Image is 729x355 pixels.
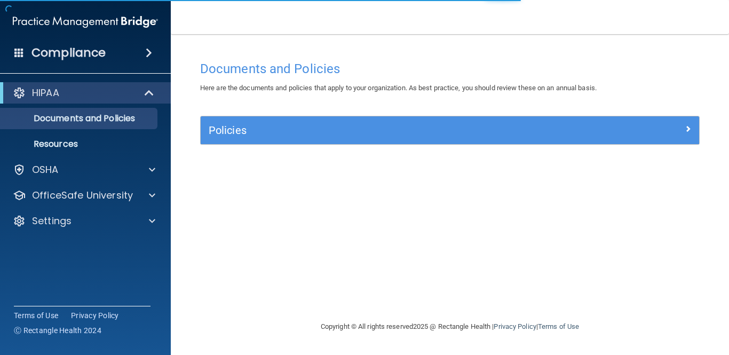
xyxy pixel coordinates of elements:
h5: Policies [209,124,567,136]
a: Policies [209,122,691,139]
p: OfficeSafe University [32,189,133,202]
img: PMB logo [13,11,158,33]
span: Ⓒ Rectangle Health 2024 [14,325,101,336]
p: Resources [7,139,153,149]
span: Here are the documents and policies that apply to your organization. As best practice, you should... [200,84,597,92]
a: Privacy Policy [494,322,536,330]
div: Copyright © All rights reserved 2025 @ Rectangle Health | | [255,310,645,344]
a: Privacy Policy [71,310,119,321]
a: Terms of Use [538,322,579,330]
a: Terms of Use [14,310,58,321]
a: HIPAA [13,86,155,99]
a: Settings [13,215,155,227]
h4: Compliance [31,45,106,60]
p: HIPAA [32,86,59,99]
p: Documents and Policies [7,113,153,124]
p: OSHA [32,163,59,176]
h4: Documents and Policies [200,62,700,76]
p: Settings [32,215,72,227]
a: OfficeSafe University [13,189,155,202]
a: OSHA [13,163,155,176]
